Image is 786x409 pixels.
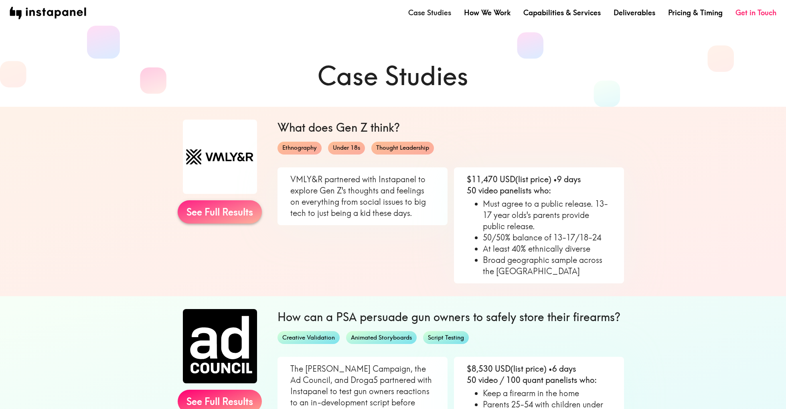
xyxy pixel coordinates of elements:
h6: What does Gen Z think? [278,120,624,135]
a: Deliverables [614,8,655,18]
img: instapanel [10,7,86,19]
li: Must agree to a public release. 13-17 year olds's parents provide public release. [483,198,611,232]
img: VMLY&R logo [183,120,257,194]
a: Capabilities & Services [523,8,601,18]
p: $8,530 USD (list price) • 6 days 50 video / 100 quant panelists who: [467,363,611,386]
p: $11,470 USD (list price) • 9 days 50 video panelists who: [467,174,611,196]
h6: How can a PSA persuade gun owners to safely store their firearms? [278,309,624,325]
li: 50/50% balance of 13-17/18-24 [483,232,611,243]
span: Creative Validation [278,334,340,342]
li: Keep a firearm in the home [483,388,611,399]
span: Ethnography [278,144,322,152]
span: Under 18s [328,144,365,152]
a: See Full Results [178,200,262,224]
li: Broad geographic sample across the [GEOGRAPHIC_DATA] [483,254,611,277]
a: How We Work [464,8,510,18]
p: VMLY&R partnered with Instapanel to explore Gen Z's thoughts and feelings on everything from soci... [290,174,435,219]
li: At least 40% ethnically diverse [483,243,611,254]
a: Get in Touch [735,8,776,18]
h1: Case Studies [162,58,624,94]
a: Case Studies [408,8,451,18]
span: Animated Storyboards [346,334,417,342]
span: Thought Leadership [371,144,434,152]
a: Pricing & Timing [668,8,723,18]
img: Ad Council logo [183,309,257,383]
span: Script Testing [423,334,469,342]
